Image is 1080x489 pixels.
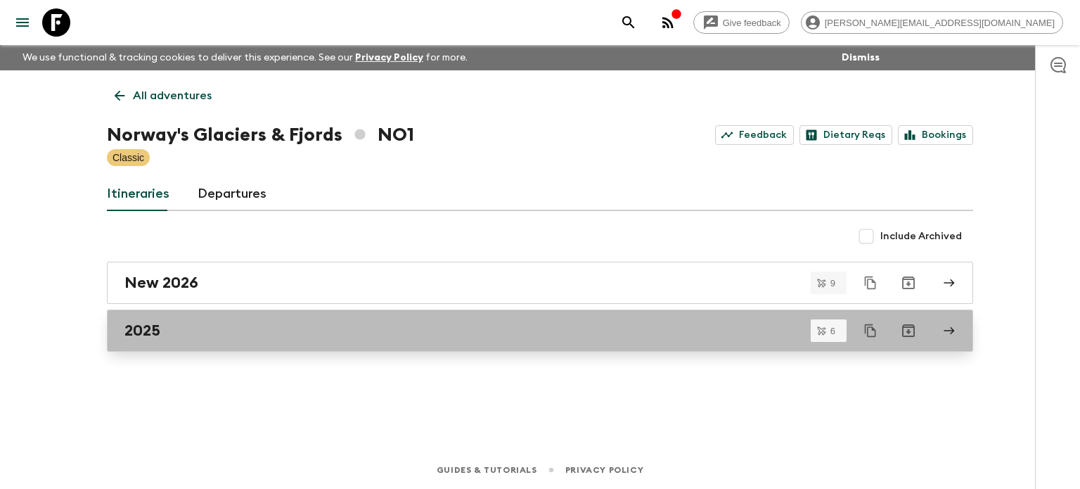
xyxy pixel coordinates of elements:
button: menu [8,8,37,37]
p: Classic [112,151,144,165]
span: Include Archived [880,229,962,243]
button: Archive [894,317,922,345]
a: Guides & Tutorials [437,462,537,478]
a: All adventures [107,82,219,110]
a: New 2026 [107,262,973,304]
a: Dietary Reqs [799,125,892,145]
p: We use functional & tracking cookies to deliver this experience. See our for more. [17,45,473,70]
button: Duplicate [858,270,883,296]
h1: Norway's Glaciers & Fjords NO1 [107,121,414,149]
button: Archive [894,269,922,297]
a: Itineraries [107,177,169,211]
button: Duplicate [858,318,883,343]
span: Give feedback [715,18,789,28]
p: All adventures [133,87,212,104]
span: 9 [822,279,844,288]
div: [PERSON_NAME][EMAIL_ADDRESS][DOMAIN_NAME] [801,11,1063,34]
a: Give feedback [693,11,790,34]
a: Privacy Policy [355,53,423,63]
a: Privacy Policy [565,462,643,478]
span: [PERSON_NAME][EMAIL_ADDRESS][DOMAIN_NAME] [817,18,1062,28]
h2: 2025 [124,322,160,340]
button: Dismiss [838,48,883,68]
h2: New 2026 [124,274,198,292]
a: 2025 [107,310,973,352]
span: 6 [822,326,844,336]
button: search adventures [615,8,643,37]
a: Bookings [898,125,973,145]
a: Feedback [715,125,794,145]
a: Departures [198,177,266,211]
